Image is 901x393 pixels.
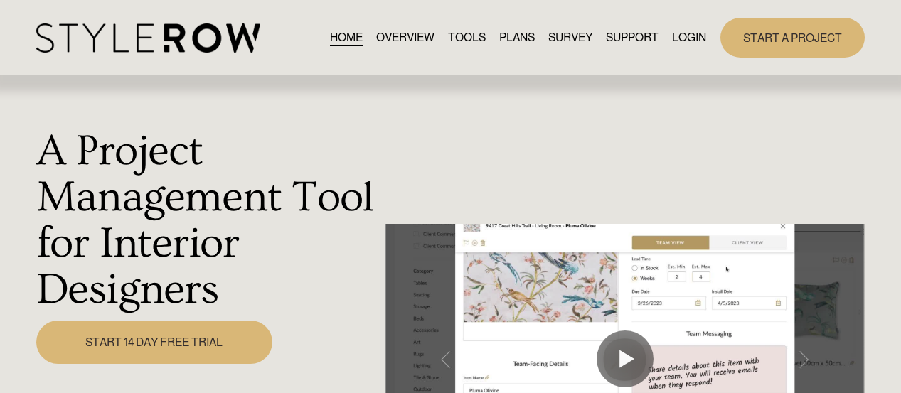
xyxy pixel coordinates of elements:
a: TOOLS [448,28,486,47]
button: Play [597,330,654,387]
a: folder dropdown [606,28,659,47]
img: StyleRow [36,23,260,53]
a: OVERVIEW [376,28,434,47]
a: SURVEY [548,28,592,47]
a: LOGIN [672,28,706,47]
a: HOME [330,28,363,47]
h1: A Project Management Tool for Interior Designers [36,128,377,313]
a: START A PROJECT [720,18,865,57]
a: PLANS [499,28,535,47]
span: SUPPORT [606,29,659,46]
a: START 14 DAY FREE TRIAL [36,321,272,364]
